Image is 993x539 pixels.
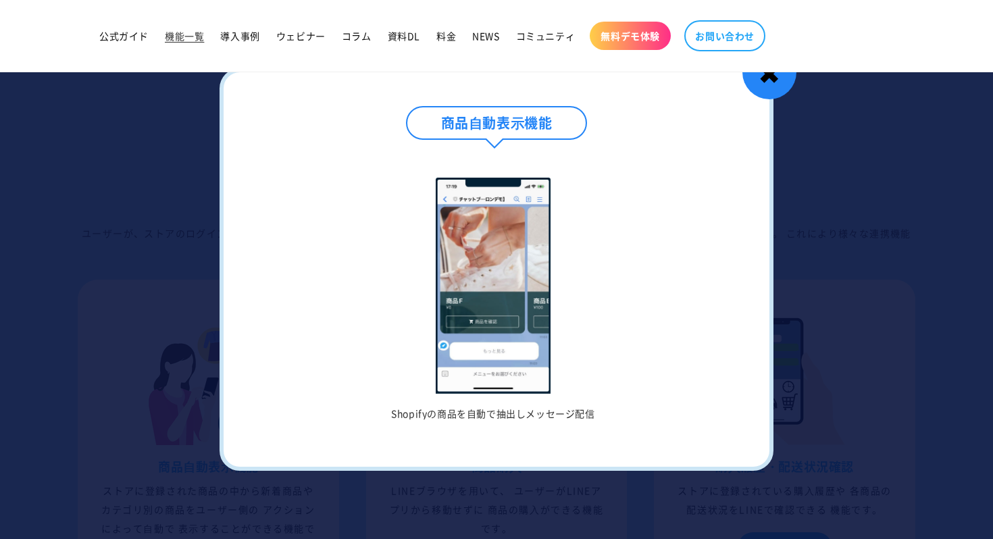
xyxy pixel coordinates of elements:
[220,30,259,42] span: 導入事例
[212,22,268,50] a: 導入事例
[380,22,428,50] a: 資料DL
[516,30,576,42] span: コミュニティ
[334,22,380,50] a: コラム
[428,22,464,50] a: 料金
[601,30,660,42] span: 無料デモ体験
[684,20,765,51] a: お問い合わせ
[695,30,755,42] span: お問い合わせ
[157,22,212,50] a: 機能一覧
[276,30,326,42] span: ウェビナー
[472,30,499,42] span: NEWS
[342,30,372,42] span: コラム
[406,106,588,140] h4: 商品⾃動表⽰機能
[271,407,715,419] h5: Shopifyの商品を自動で抽出しメッセージ配信
[436,30,456,42] span: 料金
[99,30,149,42] span: 公式ガイド
[388,30,420,42] span: 資料DL
[268,22,334,50] a: ウェビナー
[464,22,507,50] a: NEWS
[508,22,584,50] a: コミュニティ
[165,30,204,42] span: 機能一覧
[91,22,157,50] a: 公式ガイド
[436,178,550,394] img: shopify-1-1_2x_faa2b021-506e-47c6-a11e-2d4f320e7788_600x.jpg
[590,22,671,50] a: 無料デモ体験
